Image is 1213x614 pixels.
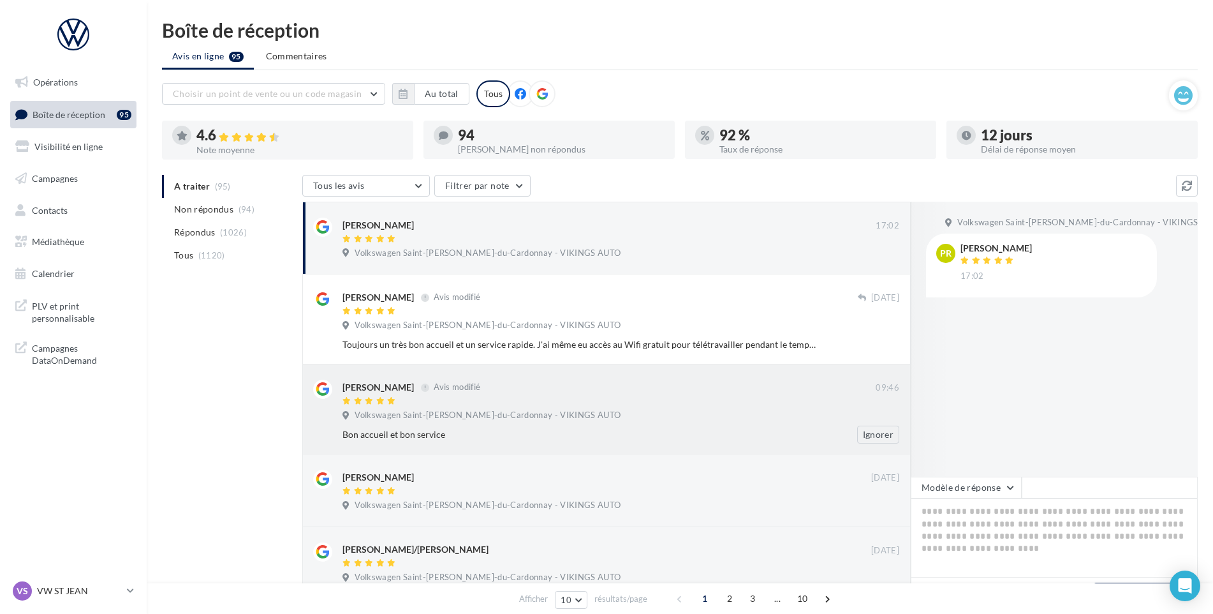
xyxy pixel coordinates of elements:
[392,83,469,105] button: Au total
[458,128,665,142] div: 94
[876,220,899,232] span: 17:02
[981,145,1187,154] div: Délai de réponse moyen
[719,145,926,154] div: Taux de réponse
[32,236,84,247] span: Médiathèque
[719,128,926,142] div: 92 %
[32,173,78,184] span: Campagnes
[8,228,139,255] a: Médiathèque
[876,382,899,394] span: 09:46
[174,203,233,216] span: Non répondus
[162,20,1198,40] div: Boîte de réception
[1170,571,1200,601] div: Open Intercom Messenger
[434,175,531,197] button: Filtrer par note
[561,595,571,605] span: 10
[162,83,385,105] button: Choisir un point de vente ou un code magasin
[10,579,136,603] a: VS VW ST JEAN
[594,593,647,605] span: résultats/page
[266,50,327,63] span: Commentaires
[342,291,414,304] div: [PERSON_NAME]
[313,180,365,191] span: Tous les avis
[355,320,621,331] span: Volkswagen Saint-[PERSON_NAME]-du-Cardonnay - VIKINGS AUTO
[960,244,1032,253] div: [PERSON_NAME]
[355,248,621,259] span: Volkswagen Saint-[PERSON_NAME]-du-Cardonnay - VIKINGS AUTO
[37,585,122,597] p: VW ST JEAN
[342,428,816,441] div: Bon accueil et bon service
[220,227,247,237] span: (1026)
[196,146,403,154] div: Note moyenne
[476,80,510,107] div: Tous
[871,472,899,484] span: [DATE]
[871,545,899,557] span: [DATE]
[17,585,28,597] span: VS
[8,133,139,160] a: Visibilité en ligne
[32,340,131,367] span: Campagnes DataOnDemand
[960,271,984,282] span: 17:02
[981,128,1187,142] div: 12 jours
[8,69,139,96] a: Opérations
[32,204,68,215] span: Contacts
[342,543,489,556] div: [PERSON_NAME]/[PERSON_NAME]
[857,426,899,444] button: Ignorer
[940,247,952,260] span: PR
[355,410,621,421] span: Volkswagen Saint-[PERSON_NAME]-du-Cardonnay - VIKINGS AUTO
[196,128,403,143] div: 4.6
[173,88,362,99] span: Choisir un point de vente ou un code magasin
[8,260,139,287] a: Calendrier
[792,588,813,609] span: 10
[434,292,480,303] span: Avis modifié
[8,101,139,128] a: Boîte de réception95
[34,141,103,152] span: Visibilité en ligne
[719,588,740,609] span: 2
[342,471,414,484] div: [PERSON_NAME]
[519,593,548,605] span: Afficher
[414,83,469,105] button: Au total
[174,249,193,262] span: Tous
[8,292,139,330] a: PLV et print personnalisable
[198,250,225,260] span: (1120)
[117,110,131,120] div: 95
[767,588,788,609] span: ...
[342,338,816,351] div: Toujours un très bon accueil et un service rapide. J'ai même eu accès au Wifi gratuit pour télétr...
[355,500,621,511] span: Volkswagen Saint-[PERSON_NAME]-du-Cardonnay - VIKINGS AUTO
[342,219,414,232] div: [PERSON_NAME]
[555,591,587,609] button: 10
[32,268,75,279] span: Calendrier
[355,572,621,583] span: Volkswagen Saint-[PERSON_NAME]-du-Cardonnay - VIKINGS AUTO
[32,297,131,325] span: PLV et print personnalisable
[342,381,414,394] div: [PERSON_NAME]
[33,77,78,87] span: Opérations
[871,292,899,304] span: [DATE]
[434,382,480,393] span: Avis modifié
[239,204,254,214] span: (94)
[695,588,715,609] span: 1
[8,197,139,224] a: Contacts
[458,145,665,154] div: [PERSON_NAME] non répondus
[8,334,139,372] a: Campagnes DataOnDemand
[33,109,105,119] span: Boîte de réception
[742,588,763,609] span: 3
[911,477,1022,498] button: Modèle de réponse
[174,226,216,239] span: Répondus
[8,165,139,192] a: Campagnes
[302,175,430,197] button: Tous les avis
